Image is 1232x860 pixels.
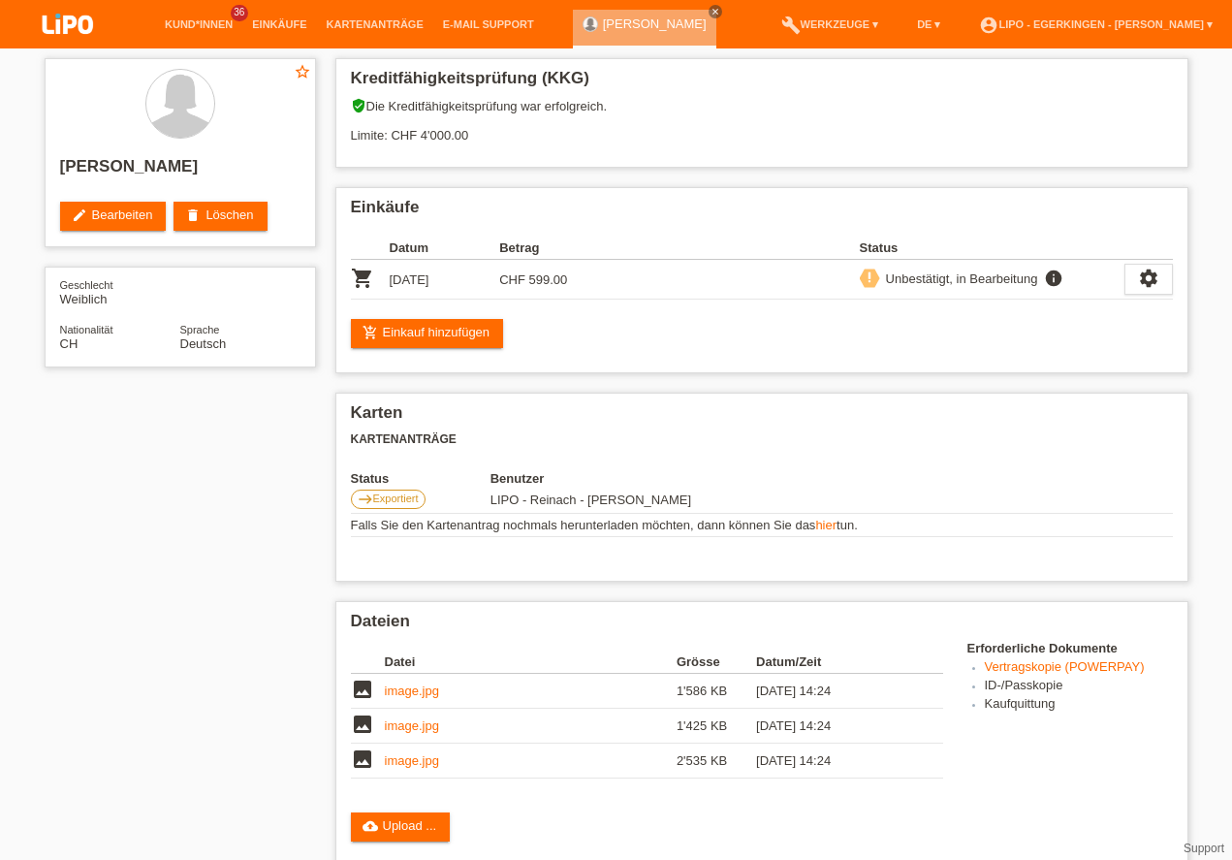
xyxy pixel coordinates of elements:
[351,98,1173,157] div: Die Kreditfähigkeitsprüfung war erfolgreich. Limite: CHF 4'000.00
[351,612,1173,641] h2: Dateien
[985,696,1173,715] li: Kaufquittung
[60,336,79,351] span: Schweiz
[363,325,378,340] i: add_shopping_cart
[985,659,1145,674] a: Vertragskopie (POWERPAY)
[711,7,720,16] i: close
[756,709,915,744] td: [DATE] 14:24
[351,812,451,842] a: cloud_uploadUpload ...
[351,98,366,113] i: verified_user
[677,744,756,779] td: 2'535 KB
[242,18,316,30] a: Einkäufe
[351,319,504,348] a: add_shopping_cartEinkauf hinzufügen
[1184,842,1224,855] a: Support
[907,18,950,30] a: DE ▾
[231,5,248,21] span: 36
[756,674,915,709] td: [DATE] 14:24
[351,69,1173,98] h2: Kreditfähigkeitsprüfung (KKG)
[60,157,300,186] h2: [PERSON_NAME]
[433,18,544,30] a: E-Mail Support
[60,279,113,291] span: Geschlecht
[490,493,691,507] span: 10.10.2025
[351,678,374,701] i: image
[499,260,610,300] td: CHF 599.00
[969,18,1222,30] a: account_circleLIPO - Egerkingen - [PERSON_NAME] ▾
[180,324,220,335] span: Sprache
[351,713,374,736] i: image
[60,277,180,306] div: Weiblich
[174,202,267,231] a: deleteLöschen
[385,684,439,698] a: image.jpg
[363,818,378,834] i: cloud_upload
[185,207,201,223] i: delete
[979,16,998,35] i: account_circle
[709,5,722,18] a: close
[967,641,1173,655] h4: Erforderliche Dokumente
[880,269,1038,289] div: Unbestätigt, in Bearbeitung
[351,403,1173,432] h2: Karten
[677,674,756,709] td: 1'586 KB
[756,744,915,779] td: [DATE] 14:24
[677,651,756,674] th: Grösse
[19,40,116,54] a: LIPO pay
[317,18,433,30] a: Kartenanträge
[373,493,419,504] span: Exportiert
[781,16,801,35] i: build
[985,678,1173,696] li: ID-/Passkopie
[385,718,439,733] a: image.jpg
[677,709,756,744] td: 1'425 KB
[756,651,915,674] th: Datum/Zeit
[499,237,610,260] th: Betrag
[385,753,439,768] a: image.jpg
[863,271,876,284] i: priority_high
[60,324,113,335] span: Nationalität
[860,237,1124,260] th: Status
[390,237,500,260] th: Datum
[385,651,677,674] th: Datei
[351,471,490,486] th: Status
[390,260,500,300] td: [DATE]
[180,336,227,351] span: Deutsch
[772,18,889,30] a: buildWerkzeuge ▾
[358,492,373,507] i: east
[1138,268,1159,289] i: settings
[815,518,837,532] a: hier
[490,471,819,486] th: Benutzer
[155,18,242,30] a: Kund*innen
[294,63,311,80] i: star_border
[351,748,374,771] i: image
[351,198,1173,227] h2: Einkäufe
[1042,269,1065,288] i: info
[351,514,1173,537] td: Falls Sie den Kartenantrag nochmals herunterladen möchten, dann können Sie das tun.
[72,207,87,223] i: edit
[294,63,311,83] a: star_border
[351,267,374,290] i: POSP00028701
[603,16,707,31] a: [PERSON_NAME]
[60,202,167,231] a: editBearbeiten
[351,432,1173,447] h3: Kartenanträge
